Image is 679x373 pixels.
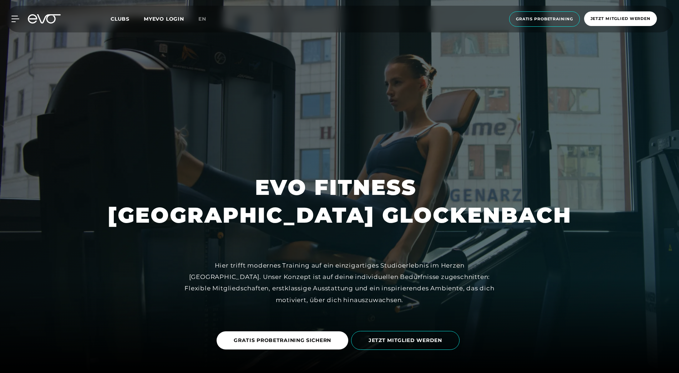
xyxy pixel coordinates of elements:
[108,173,572,229] h1: EVO FITNESS [GEOGRAPHIC_DATA] GLOCKENBACH
[198,15,215,23] a: en
[111,16,130,22] span: Clubs
[591,16,650,22] span: Jetzt Mitglied werden
[198,16,206,22] span: en
[179,260,500,306] div: Hier trifft modernes Training auf ein einzigartiges Studioerlebnis im Herzen [GEOGRAPHIC_DATA]. U...
[507,11,582,27] a: Gratis Probetraining
[234,337,331,344] span: GRATIS PROBETRAINING SICHERN
[516,16,573,22] span: Gratis Probetraining
[111,15,144,22] a: Clubs
[582,11,659,27] a: Jetzt Mitglied werden
[144,16,184,22] a: MYEVO LOGIN
[351,326,462,355] a: JETZT MITGLIED WERDEN
[217,326,351,355] a: GRATIS PROBETRAINING SICHERN
[369,337,442,344] span: JETZT MITGLIED WERDEN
